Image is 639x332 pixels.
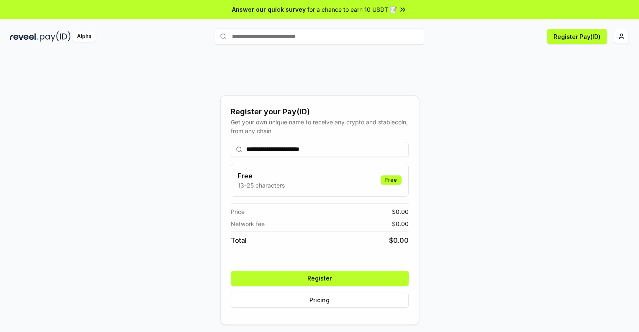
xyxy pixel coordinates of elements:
[381,175,402,185] div: Free
[40,31,71,42] img: pay_id
[72,31,96,42] div: Alpha
[231,235,247,245] span: Total
[238,171,285,181] h3: Free
[392,219,409,228] span: $ 0.00
[231,207,245,216] span: Price
[232,5,306,14] span: Answer our quick survey
[307,5,397,14] span: for a chance to earn 10 USDT 📝
[231,118,409,135] div: Get your own unique name to receive any crypto and stablecoin, from any chain
[231,106,409,118] div: Register your Pay(ID)
[10,31,38,42] img: reveel_dark
[231,219,265,228] span: Network fee
[392,207,409,216] span: $ 0.00
[389,235,409,245] span: $ 0.00
[231,271,409,286] button: Register
[547,29,607,44] button: Register Pay(ID)
[238,181,285,190] p: 13-25 characters
[231,293,409,308] button: Pricing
